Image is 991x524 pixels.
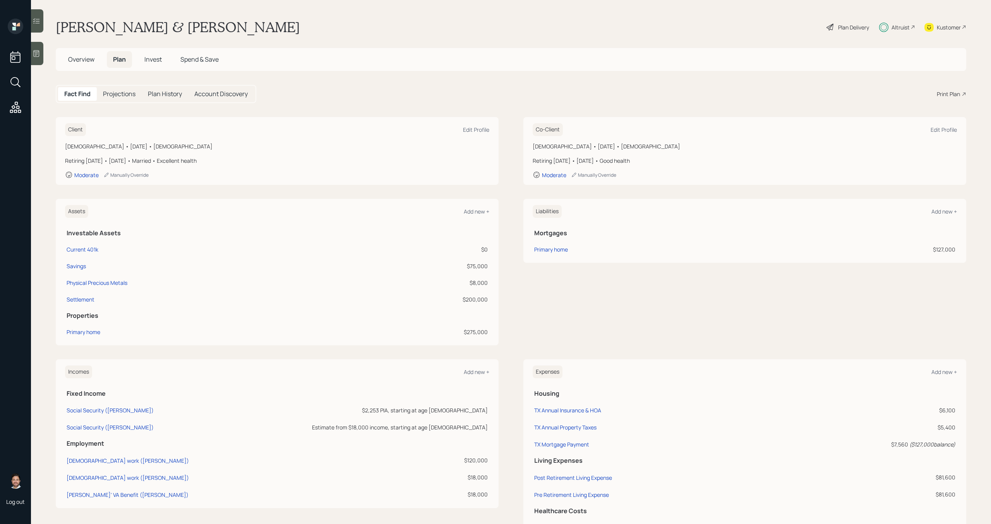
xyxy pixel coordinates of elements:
div: $81,600 [818,490,955,498]
div: $200,000 [361,295,488,303]
div: Primary home [67,328,100,336]
div: [DEMOGRAPHIC_DATA] work ([PERSON_NAME]) [67,457,189,464]
div: $18,000 [242,490,488,498]
div: Add new + [931,368,957,376]
div: Post Retirement Living Expense [534,474,612,481]
div: Log out [6,498,25,505]
div: Kustomer [937,23,961,31]
div: Add new + [464,368,489,376]
div: Manually Override [571,172,616,178]
div: [PERSON_NAME]' VA Benefit ([PERSON_NAME]) [67,491,189,498]
div: $7,560 [818,440,955,448]
div: $120,000 [242,456,488,464]
i: ( $127,000 balance) [909,441,955,448]
div: Savings [67,262,86,270]
div: $275,000 [361,328,488,336]
div: Settlement [67,295,94,303]
h5: Projections [103,90,135,98]
div: $6,100 [818,406,955,414]
div: Retiring [DATE] • [DATE] • Married • Excellent health [65,157,489,165]
div: Plan Delivery [838,23,869,31]
h5: Housing [534,390,955,397]
h6: Co-Client [533,123,563,136]
div: $81,600 [818,473,955,481]
span: Overview [68,55,94,64]
div: [DEMOGRAPHIC_DATA] • [DATE] • [DEMOGRAPHIC_DATA] [65,142,489,150]
h5: Properties [67,312,488,319]
div: Retiring [DATE] • [DATE] • Good health [533,157,957,165]
h1: [PERSON_NAME] & [PERSON_NAME] [56,19,300,36]
div: [DEMOGRAPHIC_DATA] work ([PERSON_NAME]) [67,474,189,481]
div: Add new + [464,208,489,215]
h6: Assets [65,205,88,218]
span: Invest [144,55,162,64]
div: $2,253 PIA, starting at age [DEMOGRAPHIC_DATA] [242,406,488,414]
h5: Fixed Income [67,390,488,397]
div: Moderate [74,171,99,179]
h6: Liabilities [533,205,562,218]
div: $127,000 [785,245,955,253]
div: Print Plan [937,90,960,98]
div: TX Annual Property Taxes [534,424,597,431]
div: TX Annual Insurance & HOA [534,407,601,414]
div: Altruist [892,23,910,31]
div: $18,000 [242,473,488,481]
div: Social Security ([PERSON_NAME]) [67,424,154,431]
div: Edit Profile [931,126,957,133]
h5: Investable Assets [67,229,488,237]
h5: Living Expenses [534,457,955,464]
span: Plan [113,55,126,64]
div: $0 [361,245,488,253]
div: Social Security ([PERSON_NAME]) [67,407,154,414]
h5: Healthcare Costs [534,507,955,515]
div: TX Mortgage Payment [534,441,589,448]
img: michael-russo-headshot.png [8,473,23,489]
div: Primary home [534,245,568,253]
h6: Expenses [533,365,562,378]
h6: Incomes [65,365,92,378]
div: [DEMOGRAPHIC_DATA] • [DATE] • [DEMOGRAPHIC_DATA] [533,142,957,150]
div: $75,000 [361,262,488,270]
div: $5,400 [818,423,955,431]
h6: Client [65,123,86,136]
h5: Employment [67,440,488,447]
h5: Mortgages [534,229,955,237]
div: Moderate [542,171,566,179]
div: Manually Override [103,172,149,178]
div: Add new + [931,208,957,215]
div: Pre Retirement Living Expense [534,491,609,498]
h5: Plan History [148,90,182,98]
h5: Fact Find [64,90,91,98]
div: Physical Precious Metals [67,279,127,287]
h5: Account Discovery [194,90,248,98]
div: $8,000 [361,279,488,287]
span: Spend & Save [180,55,219,64]
div: Estimate from $18,000 income, starting at age [DEMOGRAPHIC_DATA] [242,423,488,431]
div: Current 401k [67,245,98,253]
div: Edit Profile [463,126,489,133]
